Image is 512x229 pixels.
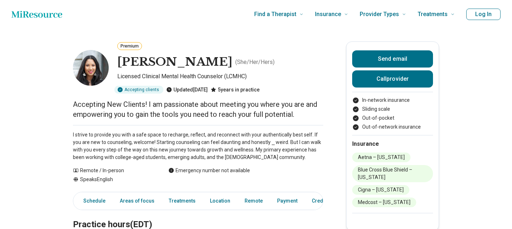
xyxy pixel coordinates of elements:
li: Blue Cross Blue Shield – [US_STATE] [352,165,433,182]
button: Send email [352,50,433,68]
a: Home page [11,7,62,21]
a: Payment [273,194,302,208]
span: Insurance [315,9,341,19]
p: ( She/Her/Hers ) [235,58,275,66]
span: Find a Therapist [254,9,296,19]
a: Remote [240,194,267,208]
a: Areas of focus [115,194,159,208]
div: Speaks English [73,176,154,183]
div: Updated [DATE] [166,86,208,94]
li: Aetna – [US_STATE] [352,153,410,162]
span: Provider Types [360,9,399,19]
p: I strive to provide you with a safe space to recharge, reflect, and reconnect with your authentic... [73,131,323,161]
h2: Insurance [352,140,433,148]
button: Premium [117,42,142,50]
img: Emily Jerome, Licensed Clinical Mental Health Counselor (LCMHC) [73,50,109,86]
p: Licensed Clinical Mental Health Counselor (LCMHC) [117,72,323,83]
a: Location [206,194,235,208]
li: Medcost – [US_STATE] [352,198,416,207]
li: In-network insurance [352,96,433,104]
p: Accepting New Clients! I am passionate about meeting you where you are and empowering you to gain... [73,99,323,119]
div: Accepting clients [114,86,163,94]
li: Cigna – [US_STATE] [352,185,409,195]
li: Out-of-network insurance [352,123,433,131]
span: Treatments [418,9,448,19]
a: Credentials [307,194,343,208]
h1: [PERSON_NAME] [117,55,232,70]
a: Schedule [75,194,110,208]
li: Out-of-pocket [352,114,433,122]
button: Log In [466,9,501,20]
div: 5 years in practice [211,86,260,94]
a: Treatments [164,194,200,208]
li: Sliding scale [352,105,433,113]
div: Remote / In-person [73,167,154,174]
ul: Payment options [352,96,433,131]
div: Emergency number not available [168,167,250,174]
button: Callprovider [352,70,433,88]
